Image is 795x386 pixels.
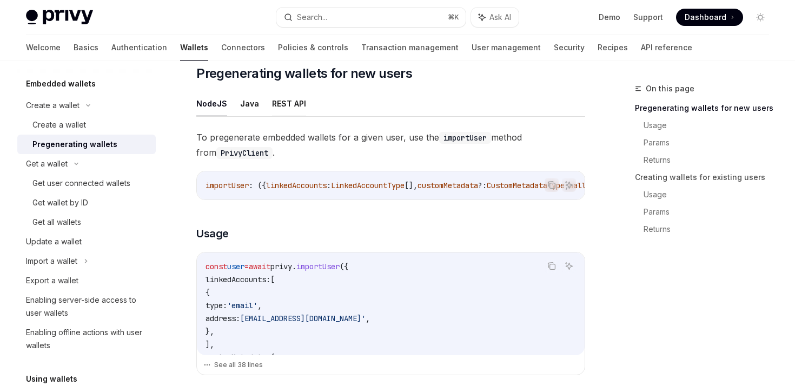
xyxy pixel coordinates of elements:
span: 'email' [227,301,257,310]
button: See all 38 lines [203,357,578,372]
button: Copy the contents from the code block [545,178,559,192]
a: Get user connected wallets [17,174,156,193]
div: Create a wallet [26,99,79,112]
a: Demo [599,12,620,23]
button: REST API [272,91,306,116]
a: Export a wallet [17,271,156,290]
a: Returns [644,221,778,238]
div: Update a wallet [26,235,82,248]
span: importUser [206,181,249,190]
button: NodeJS [196,91,227,116]
a: Returns [644,151,778,169]
a: Security [554,35,585,61]
span: { [270,352,275,362]
a: Support [633,12,663,23]
a: Basics [74,35,98,61]
a: Authentication [111,35,167,61]
span: linkedAccounts [266,181,327,190]
span: On this page [646,82,694,95]
a: Transaction management [361,35,459,61]
span: address: [206,314,240,323]
span: customMetadata: [206,352,270,362]
a: Usage [644,117,778,134]
span: importUser [296,262,340,271]
button: Copy the contents from the code block [545,259,559,273]
span: . [292,262,296,271]
a: Wallets [180,35,208,61]
div: Get wallet by ID [32,196,88,209]
a: Update a wallet [17,232,156,251]
span: await [249,262,270,271]
a: Recipes [598,35,628,61]
h5: Using wallets [26,372,77,385]
span: Pregenerating wallets for new users [196,65,412,82]
div: Enabling offline actions with user wallets [26,326,149,352]
span: ?: [478,181,487,190]
a: Enabling offline actions with user wallets [17,323,156,355]
span: privy [270,262,292,271]
a: Params [644,134,778,151]
span: [ [270,275,275,284]
div: Enabling server-side access to user wallets [26,294,149,320]
span: Usage [196,226,229,241]
div: Export a wallet [26,274,78,287]
code: PrivyClient [216,147,273,159]
span: linkedAccounts: [206,275,270,284]
span: ({ [340,262,348,271]
button: Toggle dark mode [752,9,769,26]
div: Get user connected wallets [32,177,130,190]
span: : ({ [249,181,266,190]
span: user [227,262,244,271]
a: Dashboard [676,9,743,26]
a: Creating wallets for existing users [635,169,778,186]
button: Ask AI [471,8,519,27]
a: Get all wallets [17,212,156,232]
button: Ask AI [562,178,576,192]
div: Get a wallet [26,157,68,170]
code: importUser [439,132,491,144]
span: type: [206,301,227,310]
span: Ask AI [489,12,511,23]
span: CustomMetadataType [487,181,565,190]
span: customMetadata [418,181,478,190]
span: : [327,181,331,190]
a: Usage [644,186,778,203]
div: Get all wallets [32,216,81,229]
span: ], [206,340,214,349]
span: }, [206,327,214,336]
a: User management [472,35,541,61]
span: , [257,301,262,310]
a: Pregenerating wallets [17,135,156,154]
span: = [244,262,249,271]
div: Pregenerating wallets [32,138,117,151]
span: const [206,262,227,271]
div: Create a wallet [32,118,86,131]
a: Enabling server-side access to user wallets [17,290,156,323]
a: Pregenerating wallets for new users [635,99,778,117]
a: Connectors [221,35,265,61]
a: Welcome [26,35,61,61]
span: , [366,314,370,323]
a: Get wallet by ID [17,193,156,212]
img: light logo [26,10,93,25]
button: Search...⌘K [276,8,465,27]
span: Dashboard [685,12,726,23]
a: Policies & controls [278,35,348,61]
span: ⌘ K [448,13,459,22]
a: Params [644,203,778,221]
span: To pregenerate embedded wallets for a given user, use the method from . [196,130,585,160]
span: { [206,288,210,297]
h5: Embedded wallets [26,77,96,90]
span: [], [405,181,418,190]
span: LinkedAccountType [331,181,405,190]
div: Search... [297,11,327,24]
div: Import a wallet [26,255,77,268]
a: Create a wallet [17,115,156,135]
span: [EMAIL_ADDRESS][DOMAIN_NAME]' [240,314,366,323]
span: wallets [569,181,599,190]
a: API reference [641,35,692,61]
button: Java [240,91,259,116]
button: Ask AI [562,259,576,273]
